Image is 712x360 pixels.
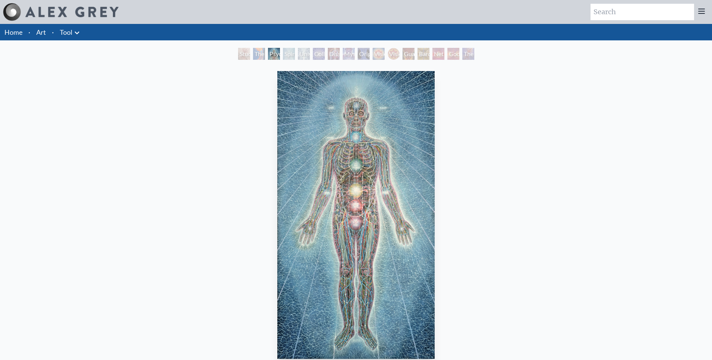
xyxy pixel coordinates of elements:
[49,24,57,40] li: ·
[432,48,444,60] div: Net of Being
[403,48,414,60] div: Guardian of Infinite Vision
[277,71,435,359] img: 14-Psychic-Energy-System-1980-Alex-Grey-watermarked.jpg
[591,4,694,20] input: Search
[373,48,385,60] div: Vision Crystal
[313,48,325,60] div: Collective Vision
[60,27,73,37] a: Tool
[417,48,429,60] div: Bardo Being
[343,48,355,60] div: Mystic Eye
[388,48,400,60] div: Vision [PERSON_NAME]
[4,28,22,36] a: Home
[283,48,295,60] div: Spiritual Energy System
[328,48,340,60] div: Dissectional Art for Tool's Lateralus CD
[25,24,33,40] li: ·
[462,48,474,60] div: The Great Turn
[238,48,250,60] div: Study for the Great Turn
[268,48,280,60] div: Psychic Energy System
[447,48,459,60] div: Godself
[358,48,370,60] div: Original Face
[36,27,46,37] a: Art
[253,48,265,60] div: The Torch
[298,48,310,60] div: Universal Mind Lattice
